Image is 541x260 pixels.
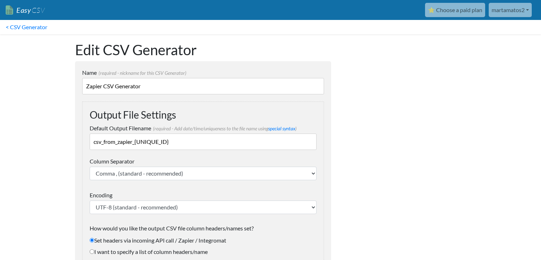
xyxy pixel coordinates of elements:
[90,109,317,121] h3: Output File Settings
[90,157,317,166] label: Column Separator
[75,41,331,58] h1: Edit CSV Generator
[268,126,295,131] a: special syntax
[82,78,324,94] input: example: Leads to SFTP
[425,3,485,17] a: ⭐ Choose a paid plan
[6,3,45,17] a: EasyCSV
[489,3,532,17] a: martamatos2
[97,70,186,76] span: (required - nickname for this CSV Generator)
[90,249,94,254] input: I want to specify a list of column headers/name
[151,126,297,131] span: (required - Add date/time/uniqueness to the file name using )
[90,225,317,232] h6: How would you like the output CSV file column headers/names set?
[90,124,317,132] label: Default Output Filename
[82,68,324,77] label: Name
[31,6,45,15] span: CSV
[90,191,317,199] label: Encoding
[90,236,317,245] label: Set headers via incoming API call / Zapier / Integromat
[90,248,317,256] label: I want to specify a list of column headers/name
[90,134,317,150] input: example filename: leads_from_hubspot_{MMDDYYYY}
[90,238,94,243] input: Set headers via incoming API call / Zapier / Integromat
